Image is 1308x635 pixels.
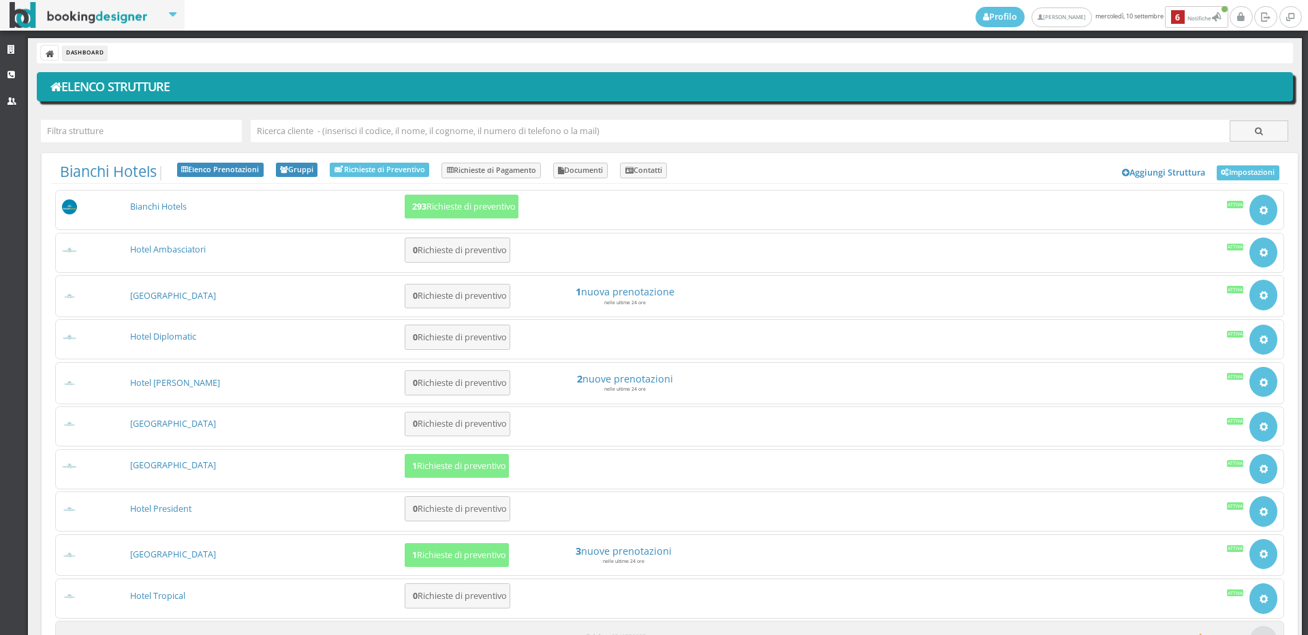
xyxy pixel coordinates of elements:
[130,377,220,389] a: Hotel [PERSON_NAME]
[405,284,510,309] button: 0Richieste di preventivo
[1217,165,1279,180] a: Impostazioni
[130,201,187,212] a: Bianchi Hotels
[62,463,78,469] img: d1a594307d3611ed9c9d0608f5526cb6_max100.png
[1227,460,1244,467] div: Attiva
[519,545,728,557] a: 3nuove prenotazioni
[405,412,510,437] button: 0Richieste di preventivo
[553,163,608,179] a: Documenti
[409,419,507,429] h5: Richieste di preventivo
[405,583,510,608] button: 0Richieste di preventivo
[409,378,507,388] h5: Richieste di preventivo
[412,460,417,472] b: 1
[413,503,418,515] b: 0
[330,163,429,177] a: Richieste di Preventivo
[1227,418,1244,425] div: Attiva
[412,549,417,561] b: 1
[1165,6,1228,28] button: 6Notifiche
[408,550,506,560] h5: Richieste di preventivo
[1115,163,1213,183] a: Aggiungi Struttura
[1031,7,1092,27] a: [PERSON_NAME]
[130,459,216,471] a: [GEOGRAPHIC_DATA]
[405,496,510,521] button: 0Richieste di preventivo
[520,373,729,385] a: 2nuove prenotazioni
[130,331,196,342] a: Hotel Diplomatic
[405,325,510,350] button: 0Richieste di preventivo
[604,386,646,392] small: nelle ultime 24 ore
[62,293,78,299] img: b34dc2487d3611ed9c9d0608f5526cb6_max100.png
[130,418,216,429] a: [GEOGRAPHIC_DATA]
[576,285,581,298] strong: 1
[405,238,510,263] button: 0Richieste di preventivo
[60,163,165,180] span: |
[408,201,516,212] h5: Richieste di preventivo
[603,558,644,564] small: nelle ultime 24 ore
[1227,244,1244,250] div: Attiva
[62,334,78,340] img: baa77dbb7d3611ed9c9d0608f5526cb6_max100.png
[62,593,78,600] img: f1a57c167d3611ed9c9d0608f5526cb6_max100.png
[520,286,729,297] a: 1nuova prenotazione
[604,299,646,306] small: nelle ultime 24 ore
[405,370,510,395] button: 0Richieste di preventivo
[62,380,78,387] img: c3084f9b7d3611ed9c9d0608f5526cb6_max100.png
[520,286,729,297] h4: nuova prenotazione
[405,543,509,567] button: 1Richieste di preventivo
[412,201,426,212] b: 293
[130,244,206,255] a: Hotel Ambasciatori
[441,163,541,179] a: Richieste di Pagamento
[576,544,581,557] strong: 3
[405,195,518,218] button: 293Richieste di preventivo
[577,372,582,385] strong: 2
[62,552,78,558] img: ea773b7e7d3611ed9c9d0608f5526cb6_max100.png
[1227,286,1244,293] div: Attiva
[60,161,157,181] a: Bianchi Hotels
[519,545,728,557] h4: nuove prenotazioni
[620,163,667,179] a: Contatti
[409,245,507,255] h5: Richieste di preventivo
[62,506,78,512] img: da2a24d07d3611ed9c9d0608f5526cb6_max100.png
[1171,10,1185,25] b: 6
[1227,373,1244,380] div: Attiva
[976,7,1025,27] a: Profilo
[130,590,185,602] a: Hotel Tropical
[976,6,1230,28] span: mercoledì, 10 settembre
[1227,502,1244,509] div: Attiva
[413,244,418,256] b: 0
[1227,589,1244,596] div: Attiva
[251,120,1230,142] input: Ricerca cliente - (inserisci il codice, il nome, il cognome, il numero di telefono o la mail)
[409,591,507,601] h5: Richieste di preventivo
[276,163,318,178] a: Gruppi
[413,377,418,389] b: 0
[520,373,729,385] h4: nuove prenotazioni
[62,247,78,253] img: a22403af7d3611ed9c9d0608f5526cb6_max100.png
[409,332,507,342] h5: Richieste di preventivo
[409,504,507,514] h5: Richieste di preventivo
[130,290,216,302] a: [GEOGRAPHIC_DATA]
[62,199,78,215] img: 56a3b5230dfa11eeb8a602419b1953d8_max100.png
[10,2,148,29] img: BookingDesigner.com
[413,418,418,429] b: 0
[408,461,506,471] h5: Richieste di preventivo
[1227,331,1244,338] div: Attiva
[405,454,509,478] button: 1Richieste di preventivo
[130,503,191,515] a: Hotel President
[62,421,78,427] img: c99f326e7d3611ed9c9d0608f5526cb6_max100.png
[413,590,418,602] b: 0
[409,291,507,301] h5: Richieste di preventivo
[177,163,264,178] a: Elenco Prenotazioni
[46,76,1284,99] h1: Elenco Strutture
[1227,545,1244,552] div: Attiva
[1227,201,1244,208] div: Attiva
[41,120,242,142] input: Filtra strutture
[63,46,107,61] li: Dashboard
[413,290,418,302] b: 0
[130,549,216,560] a: [GEOGRAPHIC_DATA]
[413,331,418,343] b: 0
